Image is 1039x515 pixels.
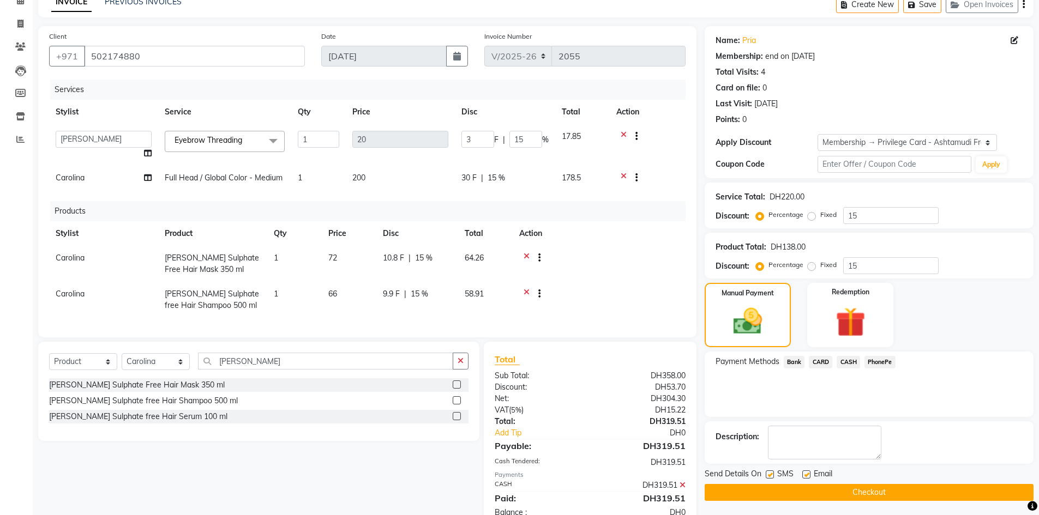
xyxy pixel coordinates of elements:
label: Invoice Number [484,32,532,41]
span: Eyebrow Threading [175,135,242,145]
div: DH0 [608,427,694,439]
span: 64.26 [465,253,484,263]
a: Add Tip [487,427,607,439]
button: Apply [976,156,1007,173]
div: end on [DATE] [765,51,815,62]
span: F [494,134,499,146]
div: 4 [761,66,765,78]
div: DH220.00 [770,191,804,203]
span: 66 [328,289,337,299]
span: 5% [511,405,521,414]
label: Client [49,32,67,41]
span: Email [814,468,832,482]
div: Points: [716,114,740,125]
div: Payable: [487,439,590,452]
div: [PERSON_NAME] Sulphate free Hair Serum 100 ml [49,411,227,422]
span: 1 [298,173,302,183]
div: Discount: [716,210,749,222]
th: Qty [291,100,346,124]
span: VAT [495,405,509,415]
th: Price [322,221,376,246]
div: Service Total: [716,191,765,203]
th: Total [555,100,610,124]
th: Price [346,100,455,124]
span: [PERSON_NAME] Sulphate Free Hair Mask 350 ml [165,253,259,274]
span: SMS [777,468,794,482]
div: DH319.51 [590,416,694,427]
img: _gift.svg [826,304,875,341]
div: Last Visit: [716,98,752,110]
span: 178.5 [562,173,581,183]
div: Description: [716,431,759,443]
span: [PERSON_NAME] Sulphate free Hair Shampoo 500 ml [165,289,259,310]
span: Carolina [56,173,85,183]
input: Enter Offer / Coupon Code [818,156,971,173]
a: Pria [742,35,756,46]
span: Full Head / Global Color - Medium [165,173,283,183]
div: [PERSON_NAME] Sulphate free Hair Shampoo 500 ml [49,395,238,407]
span: Carolina [56,289,85,299]
div: DH15.22 [590,404,694,416]
div: DH53.70 [590,381,694,393]
div: Product Total: [716,241,766,253]
span: % [542,134,549,146]
img: _cash.svg [724,305,771,338]
span: PhonePe [864,356,896,368]
div: CASH [487,480,590,491]
div: Products [50,201,694,221]
th: Disc [455,100,555,124]
label: Fixed [820,210,837,220]
label: Date [321,32,336,41]
div: DH304.30 [590,393,694,404]
span: Total [495,354,520,365]
div: Total Visits: [716,66,759,78]
span: 15 % [488,172,505,184]
div: Sub Total: [487,370,590,381]
a: x [242,135,247,145]
div: Discount: [487,381,590,393]
th: Service [158,100,291,124]
label: Percentage [768,260,803,270]
span: 200 [352,173,365,183]
div: ( ) [487,404,590,416]
div: DH319.51 [590,457,694,468]
div: 0 [762,82,767,94]
span: Bank [784,356,805,368]
span: 17.85 [562,131,581,141]
div: Coupon Code [716,159,818,170]
div: Net: [487,393,590,404]
div: Payments [495,470,685,480]
th: Stylist [49,221,158,246]
div: Services [50,80,694,100]
div: Total: [487,416,590,427]
span: | [404,288,406,300]
div: Apply Discount [716,137,818,148]
span: 1 [274,253,278,263]
label: Fixed [820,260,837,270]
div: 0 [742,114,747,125]
span: 72 [328,253,337,263]
div: Paid: [487,492,590,505]
label: Manual Payment [722,288,774,298]
span: CASH [837,356,860,368]
div: [DATE] [754,98,778,110]
th: Action [513,221,686,246]
div: Card on file: [716,82,760,94]
span: Send Details On [705,468,761,482]
div: Cash Tendered: [487,457,590,468]
span: | [481,172,483,184]
th: Product [158,221,267,246]
span: 58.91 [465,289,484,299]
input: Search or Scan [198,353,453,369]
div: DH319.51 [590,480,694,491]
button: +971 [49,46,85,66]
span: 9.9 F [383,288,400,300]
th: Total [458,221,513,246]
th: Qty [267,221,322,246]
span: | [503,134,505,146]
div: DH358.00 [590,370,694,381]
span: CARD [809,356,832,368]
div: DH138.00 [771,241,806,253]
span: 10.8 F [383,252,404,264]
span: | [409,252,411,264]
